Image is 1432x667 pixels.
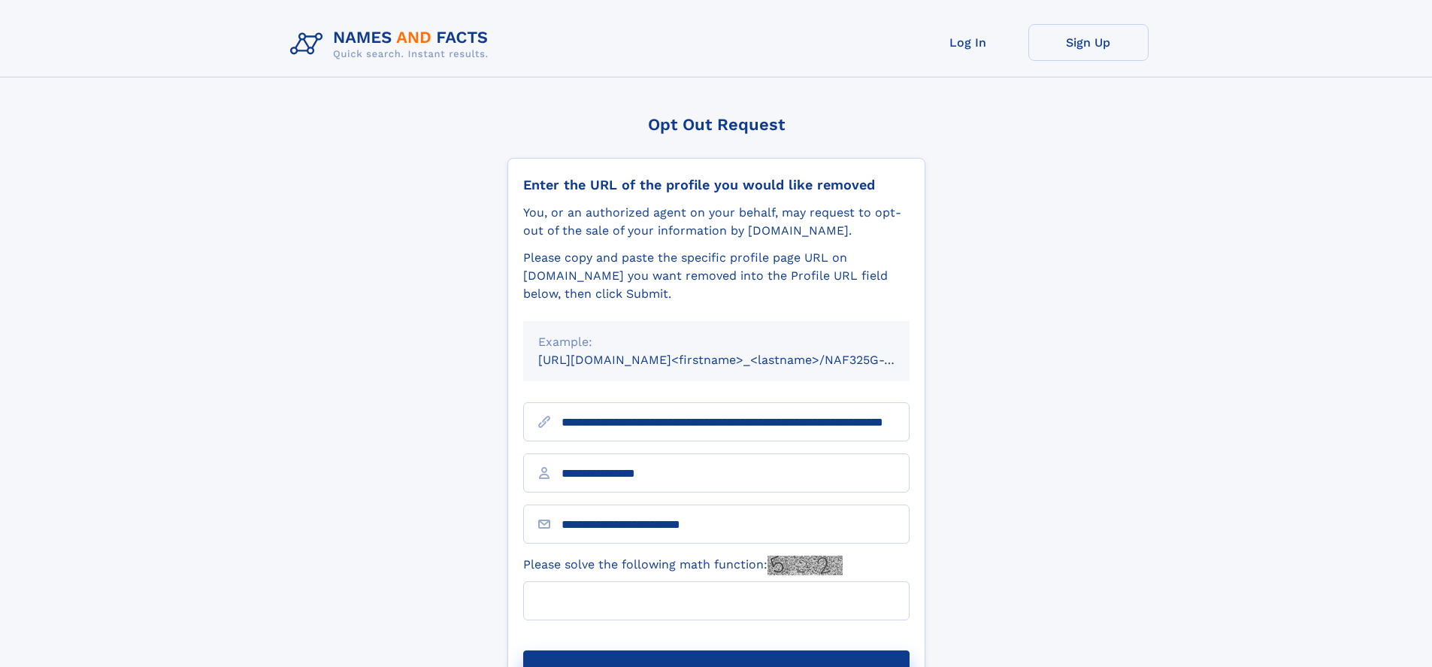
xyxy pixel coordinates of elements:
label: Please solve the following math function: [523,556,843,575]
div: Please copy and paste the specific profile page URL on [DOMAIN_NAME] you want removed into the Pr... [523,249,910,303]
div: You, or an authorized agent on your behalf, may request to opt-out of the sale of your informatio... [523,204,910,240]
a: Log In [908,24,1028,61]
small: [URL][DOMAIN_NAME]<firstname>_<lastname>/NAF325G-xxxxxxxx [538,353,938,367]
a: Sign Up [1028,24,1149,61]
div: Example: [538,333,895,351]
div: Enter the URL of the profile you would like removed [523,177,910,193]
div: Opt Out Request [507,115,925,134]
img: Logo Names and Facts [284,24,501,65]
